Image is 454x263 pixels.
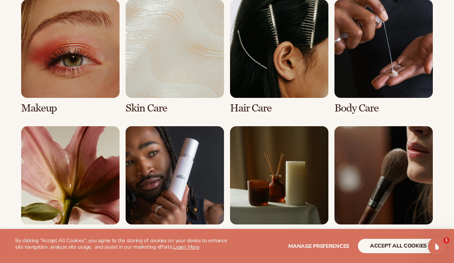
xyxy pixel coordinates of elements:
h3: Makeup [21,102,120,114]
div: 8 / 8 [334,126,433,241]
a: Learn More [173,243,199,251]
h3: Body Care [334,102,433,114]
button: Manage preferences [288,239,349,253]
h3: Skin Care [126,102,224,114]
span: 1 [443,237,449,243]
p: By clicking "Accept All Cookies", you agree to the storing of cookies on your device to enhance s... [15,238,227,251]
div: 5 / 8 [21,126,120,241]
h3: Hair Care [230,102,328,114]
iframe: Intercom live chat [428,237,446,255]
span: Manage preferences [288,243,349,250]
div: 7 / 8 [230,126,328,241]
div: 6 / 8 [126,126,224,241]
button: accept all cookies [358,239,439,253]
